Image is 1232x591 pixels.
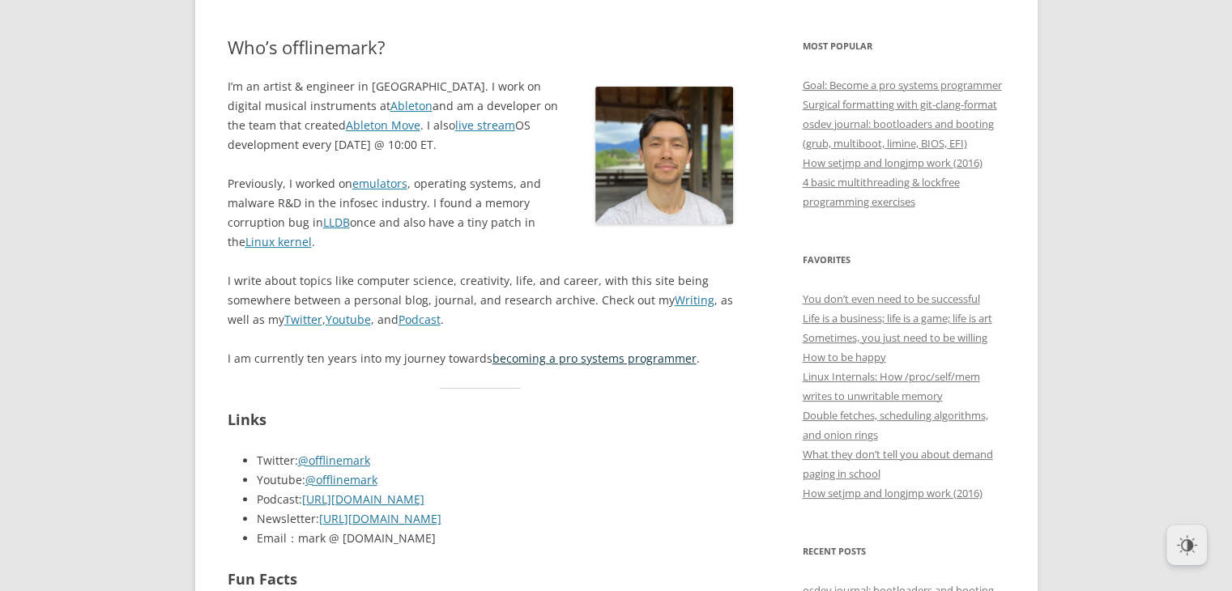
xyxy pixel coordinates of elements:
[228,408,734,432] h2: Links
[675,292,714,308] a: Writing
[352,176,407,191] a: emulators
[257,490,734,509] li: Podcast:
[298,453,370,468] a: @offlinemark
[803,78,1002,92] a: Goal: Become a pro systems programmer
[803,97,997,112] a: Surgical formatting with git-clang-format
[326,312,371,327] a: Youtube
[228,77,734,155] p: I’m an artist & engineer in [GEOGRAPHIC_DATA]. I work on digital musical instruments at and am a ...
[228,36,734,57] h1: Who’s offlinemark?
[803,36,1005,56] h3: Most Popular
[492,351,697,366] a: becoming a pro systems programmer
[228,349,734,368] p: I am currently ten years into my journey towards .
[228,568,734,591] h2: Fun Facts
[803,175,960,209] a: 4 basic multithreading & lockfree programming exercises
[257,470,734,490] li: Youtube:
[399,312,441,327] a: Podcast
[803,311,992,325] a: Life is a business; life is a game; life is art
[228,271,734,330] p: I write about topics like computer science, creativity, life, and career, with this site being so...
[803,447,993,481] a: What they don’t tell you about demand paging in school
[228,174,734,252] p: Previously, I worked on , operating systems, and malware R&D in the infosec industry. I found a m...
[803,542,1005,561] h3: Recent Posts
[257,509,734,529] li: Newsletter:
[257,451,734,470] li: Twitter:
[803,155,983,170] a: How setjmp and longjmp work (2016)
[390,98,433,113] a: Ableton
[455,117,515,133] a: live stream
[323,215,350,230] a: LLDB
[305,472,377,487] a: @offlinemark
[803,408,988,442] a: Double fetches, scheduling algorithms, and onion rings
[803,369,980,403] a: Linux Internals: How /proc/self/mem writes to unwritable memory
[302,491,424,507] a: [URL][DOMAIN_NAME]
[803,350,886,364] a: How to be happy
[257,529,734,548] li: Email：mark @ [DOMAIN_NAME]
[245,234,312,249] a: Linux kernel
[284,312,322,327] a: Twitter
[803,486,983,500] a: How setjmp and longjmp work (2016)
[803,250,1005,270] h3: Favorites
[319,511,441,526] a: [URL][DOMAIN_NAME]
[803,117,994,151] a: osdev journal: bootloaders and booting (grub, multiboot, limine, BIOS, EFI)
[803,330,987,345] a: Sometimes, you just need to be willing
[803,291,980,306] a: You don’t even need to be successful
[346,117,420,133] a: Ableton Move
